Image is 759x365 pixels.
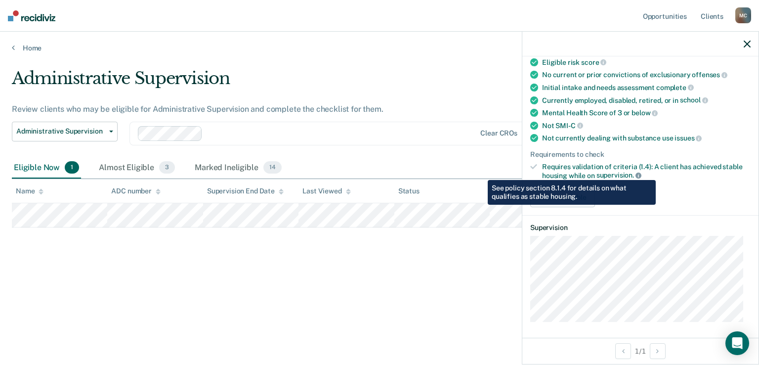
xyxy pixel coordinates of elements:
[530,187,595,207] button: Mark ineligible
[207,187,284,195] div: Supervision End Date
[302,187,350,195] div: Last Viewed
[735,7,751,23] div: M C
[16,187,43,195] div: Name
[542,108,751,117] div: Mental Health Score of 3 or
[8,10,55,21] img: Recidiviz
[692,71,727,79] span: offenses
[16,127,105,136] span: Administrative Supervision
[494,187,540,195] div: Assigned to
[97,157,177,179] div: Almost Eligible
[111,187,161,195] div: ADC number
[680,96,708,104] span: school
[12,104,581,114] div: Review clients who may be eligible for Administrative Supervision and complete the checklist for ...
[542,70,751,79] div: No current or prior convictions of exclusionary
[530,224,751,232] dt: Supervision
[596,171,641,179] span: supervision.
[522,338,759,364] div: 1 / 1
[542,83,751,92] div: Initial intake and needs assessment
[263,161,282,174] span: 14
[632,109,658,117] span: below
[650,343,666,359] button: Next Opportunity
[398,187,420,195] div: Status
[656,84,694,91] span: complete
[542,96,751,105] div: Currently employed, disabled, retired, or in
[12,68,581,96] div: Administrative Supervision
[542,134,751,142] div: Not currently dealing with substance use
[65,161,79,174] span: 1
[542,163,751,180] div: Requires validation of criteria (1.4): A client has achieved stable housing while on
[581,58,606,66] span: score
[555,122,583,130] span: SMI-C
[193,157,283,179] div: Marked Ineligible
[542,58,751,67] div: Eligible risk
[12,44,747,52] a: Home
[675,134,702,142] span: issues
[159,161,175,174] span: 3
[12,157,81,179] div: Eligible Now
[542,121,751,130] div: Not
[480,129,517,137] div: Clear CROs
[615,343,631,359] button: Previous Opportunity
[530,150,751,159] div: Requirements to check
[725,331,749,355] div: Open Intercom Messenger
